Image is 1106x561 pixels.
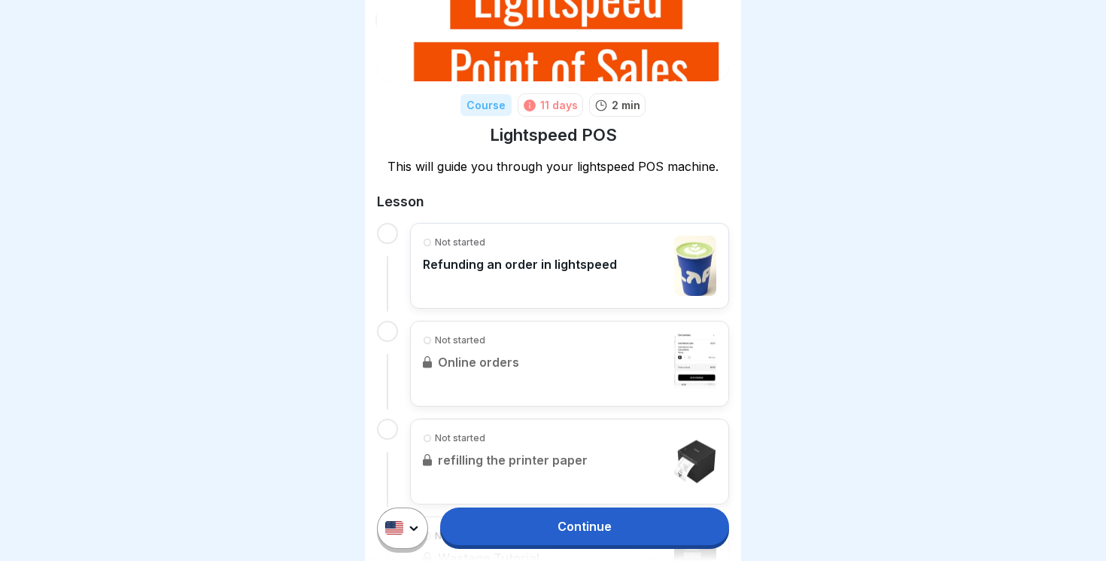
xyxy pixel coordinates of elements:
h2: Lesson [377,193,729,211]
p: This will guide you through your lightspeed POS machine. [377,158,729,175]
a: Continue [440,508,729,545]
h1: Lightspeed POS [490,124,617,146]
div: 11 days [540,97,578,113]
a: Not startedRefunding an order in lightspeed [423,236,716,296]
img: qce4cx0jjw6csv64mng8emce.png [674,236,716,296]
p: Refunding an order in lightspeed [423,257,617,272]
p: 2 min [612,97,640,113]
img: us.svg [385,522,403,535]
p: Not started [435,236,485,249]
div: Course [460,94,512,116]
